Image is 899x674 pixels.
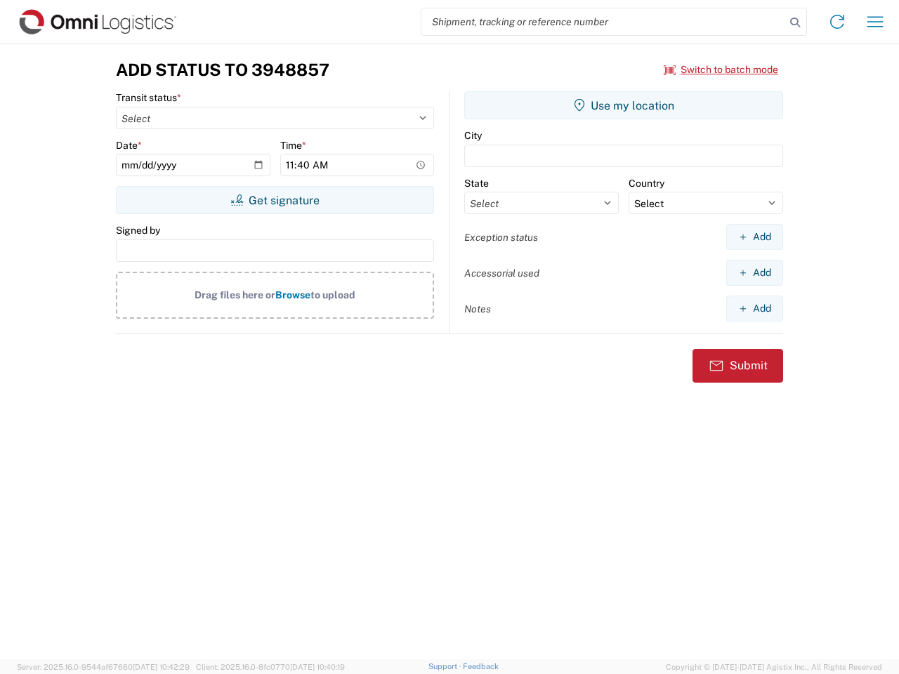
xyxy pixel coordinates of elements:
[280,139,306,152] label: Time
[666,661,882,673] span: Copyright © [DATE]-[DATE] Agistix Inc., All Rights Reserved
[726,224,783,250] button: Add
[116,139,142,152] label: Date
[464,129,482,142] label: City
[463,662,499,670] a: Feedback
[290,663,345,671] span: [DATE] 10:40:19
[726,296,783,322] button: Add
[464,303,491,315] label: Notes
[464,231,538,244] label: Exception status
[693,349,783,383] button: Submit
[133,663,190,671] span: [DATE] 10:42:29
[116,91,181,104] label: Transit status
[310,289,355,300] span: to upload
[421,8,785,35] input: Shipment, tracking or reference number
[629,177,664,190] label: Country
[275,289,310,300] span: Browse
[116,186,434,214] button: Get signature
[464,267,539,279] label: Accessorial used
[464,91,783,119] button: Use my location
[428,662,464,670] a: Support
[726,260,783,286] button: Add
[116,224,160,237] label: Signed by
[196,663,345,671] span: Client: 2025.16.0-8fc0770
[464,177,489,190] label: State
[664,58,778,81] button: Switch to batch mode
[195,289,275,300] span: Drag files here or
[17,663,190,671] span: Server: 2025.16.0-9544af67660
[116,60,329,80] h3: Add Status to 3948857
